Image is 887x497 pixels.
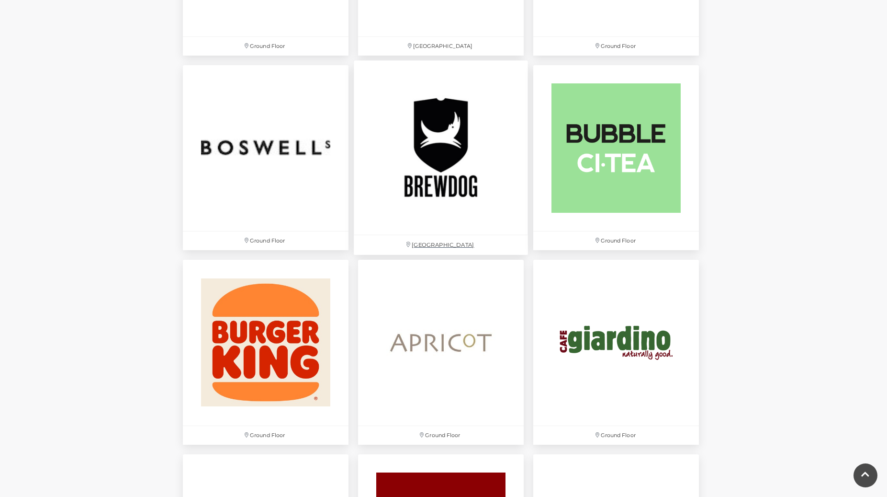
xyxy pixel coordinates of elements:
[528,60,704,255] a: Ground Floor
[358,37,524,56] p: [GEOGRAPHIC_DATA]
[528,255,704,450] a: Ground Floor
[183,426,348,445] p: Ground Floor
[533,231,699,250] p: Ground Floor
[178,255,353,450] a: Ground Floor
[533,37,699,56] p: Ground Floor
[354,235,528,255] p: [GEOGRAPHIC_DATA]
[183,231,348,250] p: Ground Floor
[533,426,699,445] p: Ground Floor
[353,255,528,450] a: Ground Floor
[178,60,353,255] a: Ground Floor
[358,426,524,445] p: Ground Floor
[349,55,533,260] a: [GEOGRAPHIC_DATA]
[183,37,348,56] p: Ground Floor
